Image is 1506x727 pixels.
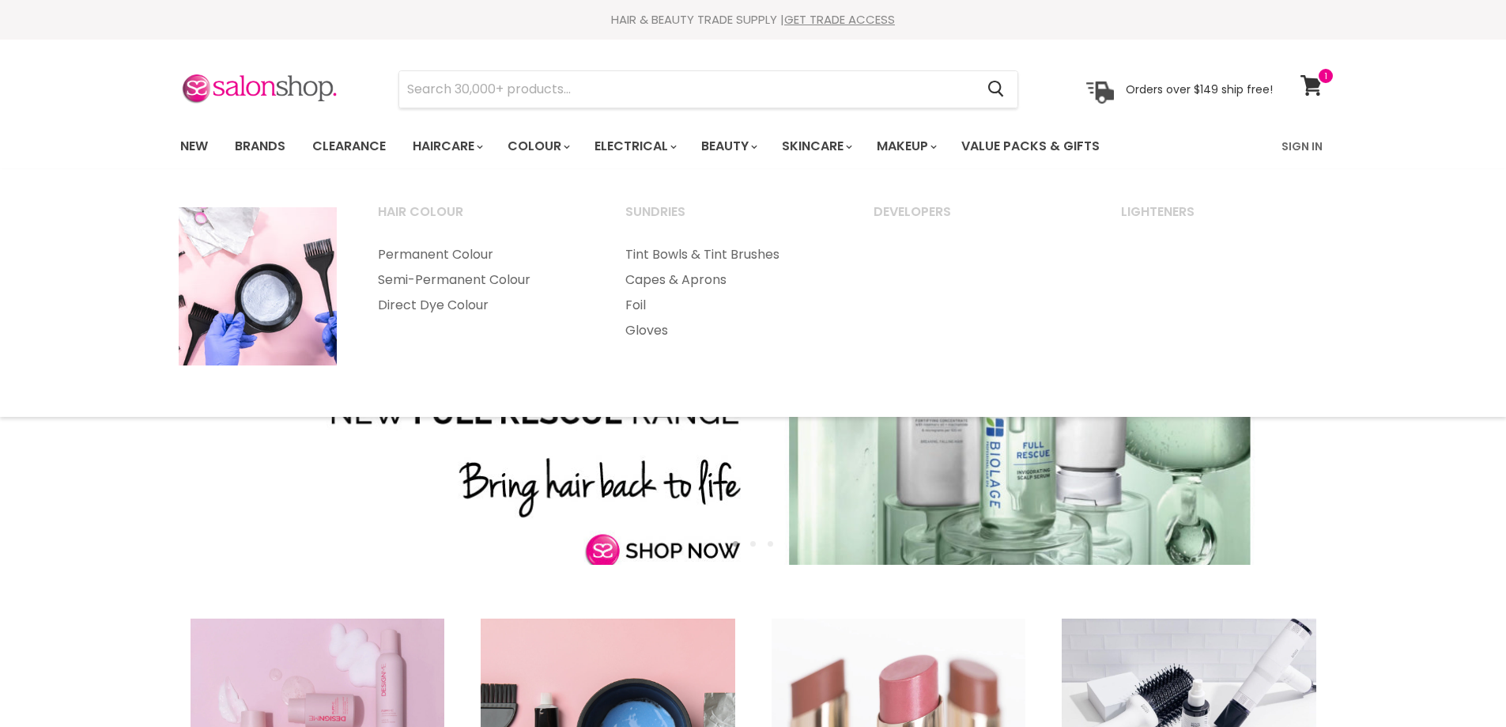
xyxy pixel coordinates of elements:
[606,242,851,343] ul: Main menu
[784,11,895,28] a: GET TRADE ACCESS
[606,293,851,318] a: Foil
[865,130,946,163] a: Makeup
[606,242,851,267] a: Tint Bowls & Tint Brushes
[358,293,603,318] a: Direct Dye Colour
[358,267,603,293] a: Semi-Permanent Colour
[733,541,738,547] li: Page dot 1
[300,130,398,163] a: Clearance
[606,199,851,239] a: Sundries
[398,70,1018,108] form: Product
[750,541,756,547] li: Page dot 2
[399,71,976,108] input: Search
[606,267,851,293] a: Capes & Aprons
[168,130,220,163] a: New
[1272,130,1332,163] a: Sign In
[770,130,862,163] a: Skincare
[358,242,603,267] a: Permanent Colour
[168,123,1192,169] ul: Main menu
[1126,81,1273,96] p: Orders over $149 ship free!
[583,130,686,163] a: Electrical
[606,318,851,343] a: Gloves
[160,12,1346,28] div: HAIR & BEAUTY TRADE SUPPLY |
[949,130,1112,163] a: Value Packs & Gifts
[976,71,1017,108] button: Search
[768,541,773,547] li: Page dot 3
[223,130,297,163] a: Brands
[401,130,493,163] a: Haircare
[1101,199,1346,239] a: Lighteners
[358,242,603,318] ul: Main menu
[854,199,1099,239] a: Developers
[358,199,603,239] a: Hair Colour
[496,130,579,163] a: Colour
[689,130,767,163] a: Beauty
[160,123,1346,169] nav: Main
